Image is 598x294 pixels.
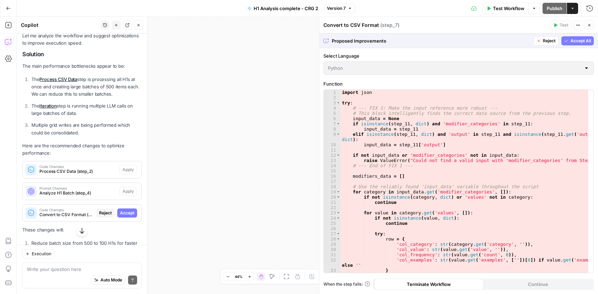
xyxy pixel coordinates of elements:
[254,5,318,12] span: H1 Analysis complete - CRG 2
[533,36,559,45] button: Reject
[324,226,341,231] div: 26
[336,231,340,236] span: Toggle code folding, rows 27 through 34
[324,184,341,189] div: 18
[324,194,341,200] div: 20
[39,103,57,109] a: Iteration
[91,275,125,285] button: Auto Mode
[324,132,341,142] div: 9
[332,37,531,44] span: Proposed Improvements
[380,22,399,29] span: ( step_7 )
[324,163,341,168] div: 14
[21,22,98,29] div: Copilot
[30,240,142,253] li: Reduce batch size from 500 to 100 H1s for faster parallel processing
[324,205,341,210] div: 22
[324,179,341,184] div: 17
[324,142,341,147] div: 10
[336,132,340,137] span: Toggle code folding, rows 9 through 10
[543,3,567,14] button: Publish
[336,100,340,105] span: Toggle code folding, rows 3 through 39
[324,252,341,257] div: 31
[324,210,341,215] div: 23
[22,32,142,47] p: Let me analyze the workflow and suggest optimizations to improve execution speed.
[324,231,341,236] div: 27
[31,102,142,117] p: The step is running multiple LLM calls on large batches of data.
[323,80,594,87] label: Function
[39,168,117,175] span: Process CSV Data (step_2)
[561,36,594,45] button: Accept All
[570,38,591,44] span: Accept All
[493,5,524,12] span: Test Workflow
[39,76,77,82] a: Process CSV Data
[324,121,341,126] div: 7
[39,165,117,168] span: Code Changes
[324,158,341,163] div: 13
[336,210,340,215] span: Toggle code folding, rows 23 through 37
[324,153,341,158] div: 12
[324,4,355,13] button: Version 7
[100,277,122,283] span: Auto Mode
[31,122,142,136] p: Multiple grid writes are being performed which could be consolidated.
[243,3,322,14] button: H1 Analysis complete - CRG 2
[324,116,341,121] div: 6
[31,76,142,98] p: The step is processing all H1s at once and creating large batches of 500 items each. We can reduc...
[324,95,341,100] div: 2
[22,63,142,70] p: The main performance bottlenecks appear to be:
[324,111,341,116] div: 5
[22,51,142,58] h2: Solution
[324,215,341,221] div: 24
[336,153,340,158] span: Toggle code folding, rows 12 through 13
[39,186,117,190] span: Prompt Changes
[22,142,142,157] p: Here are the recommended changes to optimize performance:
[323,281,370,287] a: When the step fails:
[122,188,134,194] span: Apply
[560,22,568,28] span: Test
[543,38,555,44] span: Reject
[324,126,341,132] div: 8
[324,242,341,247] div: 29
[235,274,242,279] span: 44%
[32,251,51,257] span: Execution
[324,236,341,242] div: 28
[324,100,341,105] div: 3
[324,168,341,174] div: 15
[22,249,54,258] button: Execution
[324,247,341,252] div: 30
[336,121,340,126] span: Toggle code folding, rows 7 through 8
[324,268,341,273] div: 33
[117,208,137,218] button: Accept
[99,210,112,216] span: Reject
[120,210,134,216] span: Accept
[528,281,548,288] span: Continue
[336,215,340,221] span: Toggle code folding, rows 24 through 25
[550,21,571,30] button: Test
[96,208,114,218] button: Reject
[119,187,137,196] button: Apply
[324,257,341,268] div: 32
[327,5,346,12] span: Version 7
[407,281,451,288] span: Terminate Workflow
[324,174,341,179] div: 16
[119,165,137,174] button: Apply
[324,189,341,194] div: 19
[482,3,529,14] button: Test Workflow
[484,279,593,290] button: Continue
[324,147,341,153] div: 11
[324,221,341,226] div: 25
[39,190,117,196] span: Analyze H1 Batch (step_4)
[328,65,581,72] input: Python
[324,105,341,111] div: 4
[336,189,340,194] span: Toggle code folding, rows 19 through 37
[547,5,562,12] span: Publish
[39,208,94,212] span: Code Changes
[39,212,94,218] span: Convert to CSV Format (step_7)
[336,194,340,200] span: Toggle code folding, rows 20 through 21
[22,226,142,234] p: These changes will:
[122,167,134,173] span: Apply
[323,22,548,29] div: Convert to CSV Format
[324,200,341,205] div: 21
[324,90,341,95] div: 1
[336,236,340,242] span: Toggle code folding, rows 28 through 33
[323,52,594,59] label: Select Language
